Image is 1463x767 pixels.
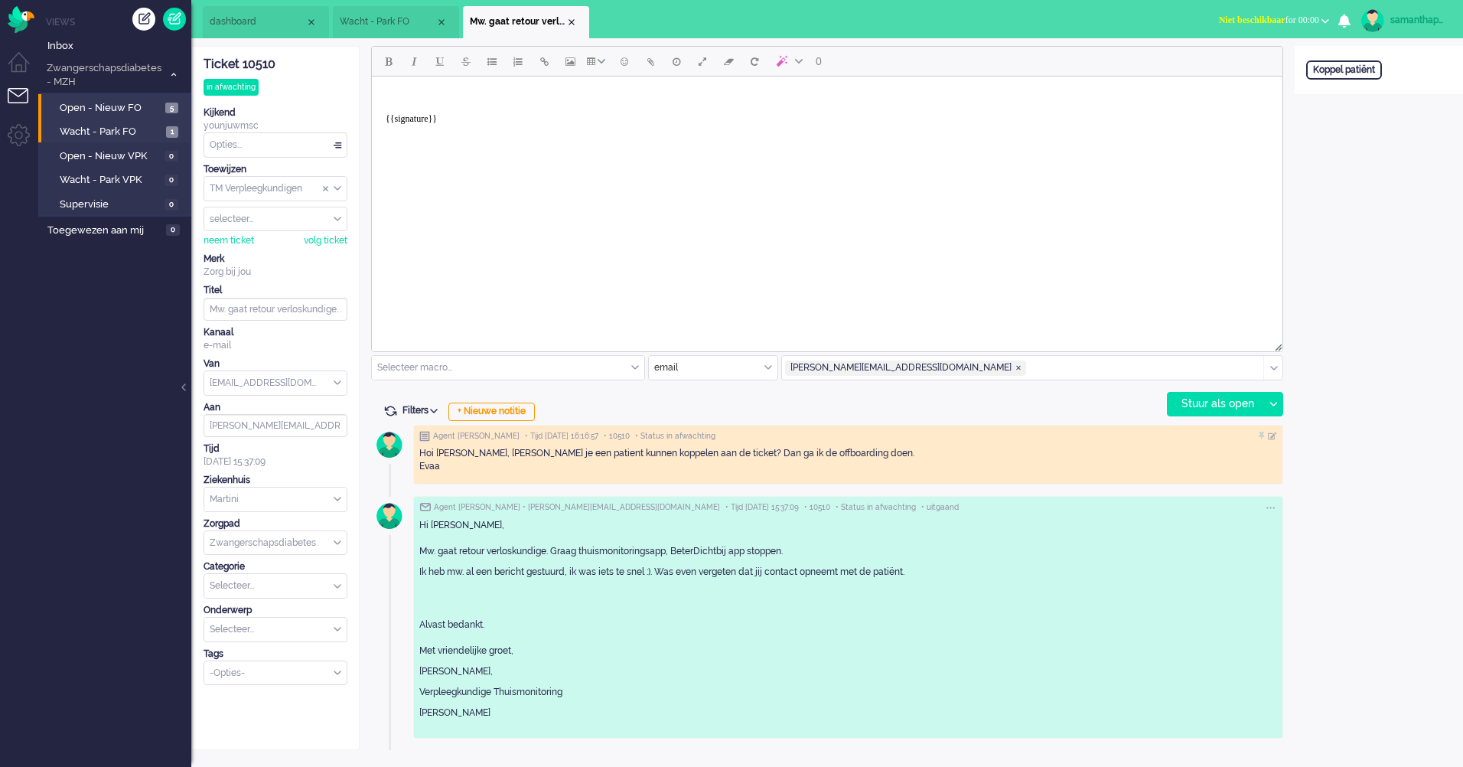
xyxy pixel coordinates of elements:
div: Assign User [204,207,347,232]
span: Mw. gaat retour verloskundige. App stoppen. [470,15,565,28]
span: 0 [816,55,822,67]
div: Koppel patiënt [1306,60,1382,80]
span: Wacht - Park FO [60,125,162,139]
span: Niet beschikbaar [1219,15,1285,25]
p: Hi [PERSON_NAME], Mw. gaat retour verloskundige. Graag thuismonitoringsapp, BeterDichtbij app sto... [419,519,1277,558]
div: Zorgpad [204,517,347,530]
div: [DATE] 15:37:09 [204,442,347,468]
button: Reset content [741,48,767,74]
button: Add attachment [637,48,663,74]
a: Inbox [44,37,191,54]
div: Toewijzen [204,163,347,176]
div: Aan [204,401,347,414]
div: Zorg bij jou [204,266,347,279]
div: Select Tags [204,661,347,686]
li: 10510 [463,6,589,38]
img: ic_note_grey.svg [419,431,430,442]
span: 0 [165,199,178,211]
span: Agent [PERSON_NAME] • [PERSON_NAME][EMAIL_ADDRESS][DOMAIN_NAME] [434,502,720,513]
li: Dashboard [203,6,329,38]
button: Bold [375,48,401,74]
span: Zwangerschapsdiabetes - MZH [44,61,163,90]
img: avatar [370,497,409,535]
a: Omnidesk [8,10,34,21]
button: Table [583,48,611,74]
a: Wacht - Park FO 1 [44,122,190,139]
div: Titel [204,284,347,297]
a: Open - Nieuw VPK 0 [44,147,190,164]
div: neem ticket [204,234,254,247]
a: samanthapmsc [1358,9,1448,32]
button: Clear formatting [715,48,741,74]
div: in afwachting [204,79,259,96]
span: dashboard [210,15,305,28]
div: Hoi [PERSON_NAME], [PERSON_NAME] je een patient kunnen koppelen aan de ticket? Dan ga ik de offbo... [419,447,1277,473]
span: Supervisie [60,197,161,212]
div: Close tab [305,16,318,28]
span: • 10510 [604,431,630,442]
button: 0 [809,48,829,74]
span: • uitgaand [921,502,959,513]
p: [PERSON_NAME], [419,665,1277,678]
button: Insert/edit link [531,48,557,74]
span: Wacht - Park FO [340,15,435,28]
button: Fullscreen [689,48,715,74]
img: avatar [370,426,409,464]
div: from [204,370,347,396]
span: Inbox [47,39,191,54]
div: Onderwerp [204,604,347,617]
div: Creëer ticket [132,8,155,31]
p: Verpleegkundige Thuismonitoring [419,686,1277,699]
button: AI [767,48,809,74]
div: Close tab [435,16,448,28]
p: Ik heb mw. al een bericht gestuurd, ik was iets te snel :). Was even vergeten dat jij contact opn... [419,566,1277,658]
span: Open - Nieuw FO [60,101,161,116]
div: Merk [204,253,347,266]
button: Niet beschikbaarfor 00:00 [1210,9,1338,31]
a: Supervisie 0 [44,195,190,212]
span: Agent [PERSON_NAME] [433,431,520,442]
span: 1 [166,126,178,138]
span: 0 [165,151,178,162]
span: 0 [166,224,180,236]
li: Views [46,15,191,28]
span: • Status in afwachting [836,502,916,513]
a: Toegewezen aan mij 0 [44,221,191,238]
button: Underline [427,48,453,74]
div: Resize [1269,338,1282,351]
div: Ziekenhuis [204,474,347,487]
img: flow_omnibird.svg [8,6,34,33]
img: ic_e-mail_grey.svg [419,502,431,511]
li: View [333,6,459,38]
li: Admin menu [8,124,42,158]
div: Kijkend [204,106,347,119]
div: younjuwmsc [204,119,347,132]
div: Tags [204,648,347,661]
li: Dashboard menu [8,52,42,86]
span: for 00:00 [1219,15,1319,25]
span: Open - Nieuw VPK [60,149,161,164]
div: Stuur als open [1168,393,1263,416]
div: Van [204,357,347,370]
div: Close tab [565,16,578,28]
button: Emoticons [611,48,637,74]
span: • Tijd [DATE] 15:37:09 [725,502,799,513]
div: e-mail [204,339,347,352]
span: Filters [402,405,443,416]
span: 5 [165,103,178,114]
div: Ticket 10510 [204,56,347,73]
p: [PERSON_NAME] [419,707,1277,720]
span: 0 [165,175,178,186]
a: Wacht - Park VPK 0 [44,171,190,188]
iframe: Rich Text Area [372,77,1282,338]
div: Kanaal [204,326,347,339]
span: Wacht - Park VPK [60,173,161,188]
button: Strikethrough [453,48,479,74]
div: Assign Group [204,176,347,201]
div: volg ticket [304,234,347,247]
div: + Nieuwe notitie [448,403,535,421]
a: Open - Nieuw FO 5 [44,99,190,116]
a: Quick Ticket [163,8,186,31]
button: Delay message [663,48,689,74]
